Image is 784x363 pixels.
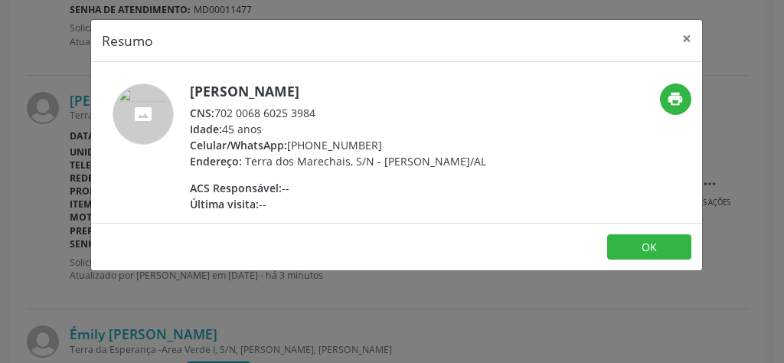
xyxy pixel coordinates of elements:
[190,122,222,136] span: Idade:
[113,83,174,145] img: accompaniment
[671,20,702,57] button: Close
[607,234,691,260] button: OK
[190,137,486,153] div: [PHONE_NUMBER]
[190,197,259,211] span: Última visita:
[190,181,282,195] span: ACS Responsável:
[667,90,684,107] i: print
[190,83,486,100] h5: [PERSON_NAME]
[190,180,486,196] div: --
[190,138,287,152] span: Celular/WhatsApp:
[190,105,486,121] div: 702 0068 6025 3984
[190,121,486,137] div: 45 anos
[102,31,153,51] h5: Resumo
[190,196,486,212] div: --
[245,154,486,168] span: Terra dos Marechais, S/N - [PERSON_NAME]/AL
[190,154,242,168] span: Endereço:
[190,106,214,120] span: CNS:
[660,83,691,115] button: print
